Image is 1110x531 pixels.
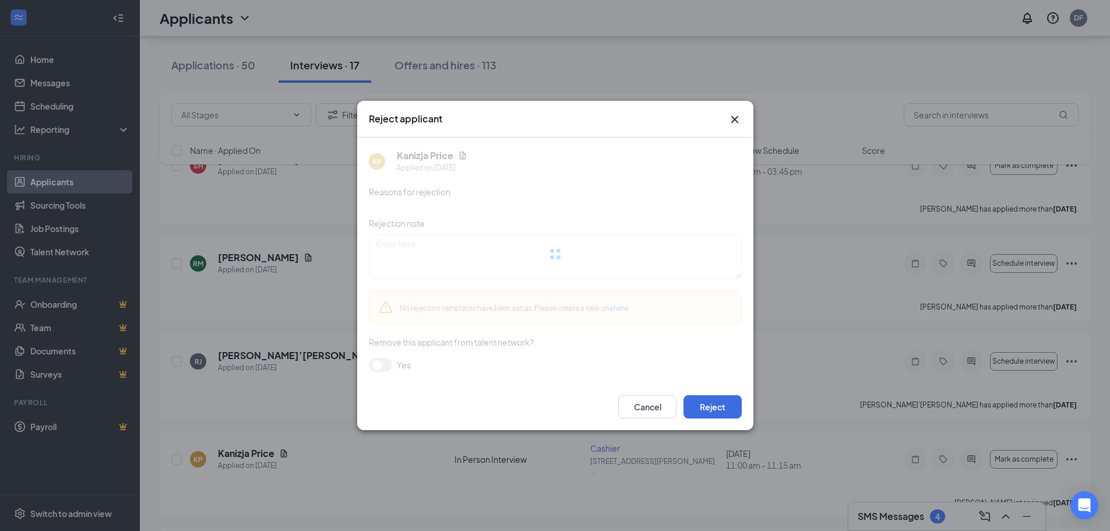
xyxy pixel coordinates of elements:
[728,112,742,126] svg: Cross
[1070,491,1098,519] div: Open Intercom Messenger
[683,395,742,419] button: Reject
[728,112,742,126] button: Close
[369,112,442,125] h3: Reject applicant
[618,395,676,419] button: Cancel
